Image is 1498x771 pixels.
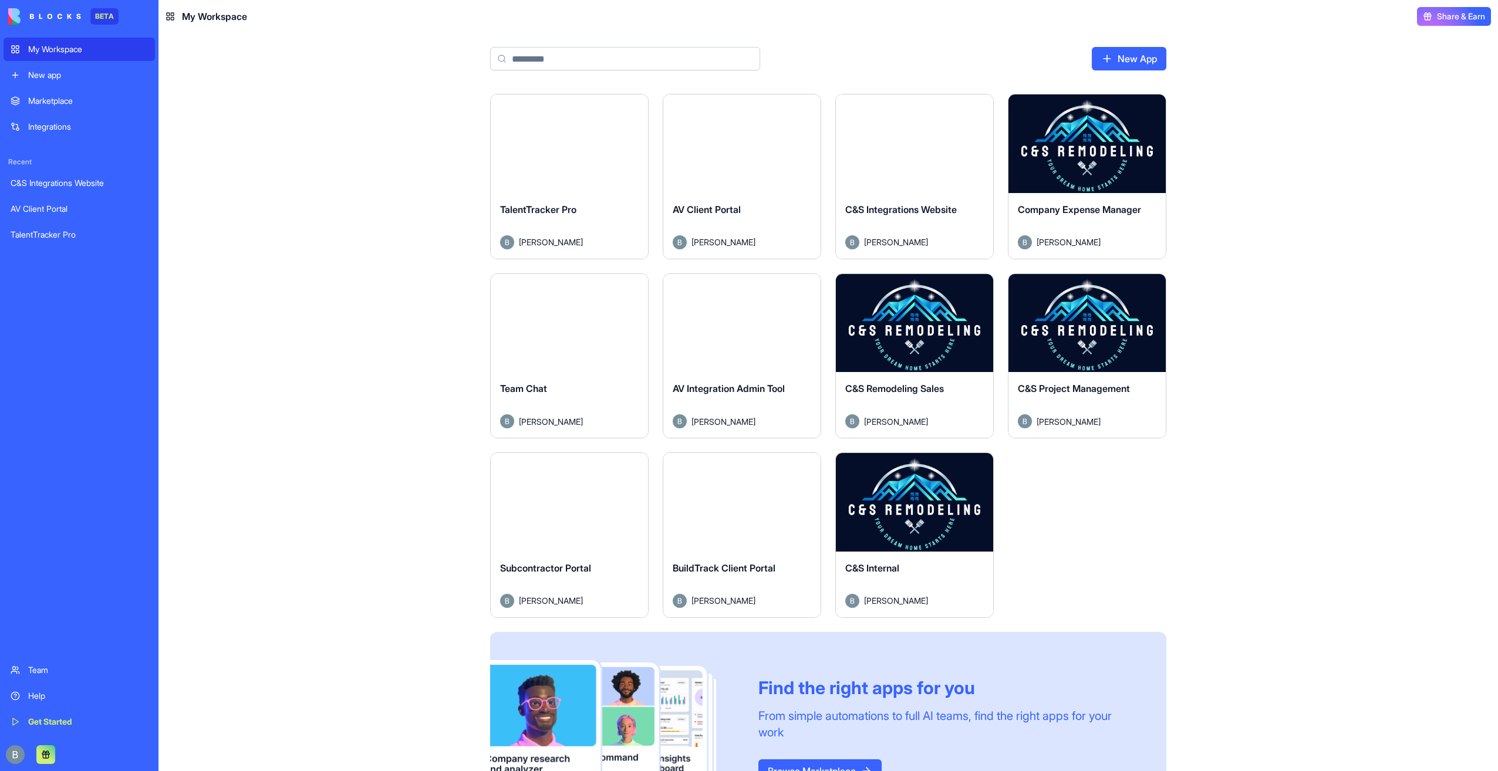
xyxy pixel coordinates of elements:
a: New App [1092,47,1166,70]
span: [PERSON_NAME] [1037,236,1101,248]
img: Avatar [500,594,514,608]
a: AV Integration Admin ToolAvatar[PERSON_NAME] [663,273,821,439]
span: [PERSON_NAME] [691,594,755,607]
img: Avatar [845,594,859,608]
a: Marketplace [4,89,155,113]
span: AV Integration Admin Tool [673,383,785,394]
a: Integrations [4,115,155,138]
div: Get Started [28,716,148,728]
a: My Workspace [4,38,155,61]
a: Team ChatAvatar[PERSON_NAME] [490,273,649,439]
span: [PERSON_NAME] [1037,415,1101,428]
div: Help [28,690,148,702]
span: [PERSON_NAME] [864,415,928,428]
a: C&S InternalAvatar[PERSON_NAME] [835,452,994,618]
img: Avatar [1018,235,1032,249]
div: New app [28,69,148,81]
span: C&S Internal [845,562,899,574]
a: C&S Integrations WebsiteAvatar[PERSON_NAME] [835,94,994,259]
span: Share & Earn [1437,11,1485,22]
img: ACg8ocIug40qN1SCXJiinWdltW7QsPxROn8ZAVDlgOtPD8eQfXIZmw=s96-c [6,745,25,764]
span: My Workspace [182,9,247,23]
div: From simple automations to full AI teams, find the right apps for your work [758,708,1138,740]
div: TalentTracker Pro [11,229,148,241]
a: Team [4,658,155,682]
span: C&S Project Management [1018,383,1130,394]
img: Avatar [673,414,687,428]
div: My Workspace [28,43,148,55]
a: AV Client Portal [4,197,155,221]
span: [PERSON_NAME] [519,415,583,428]
span: TalentTracker Pro [500,204,576,215]
span: Team Chat [500,383,547,394]
img: Avatar [845,414,859,428]
a: Get Started [4,710,155,733]
span: C&S Remodeling Sales [845,383,944,394]
span: [PERSON_NAME] [691,236,755,248]
a: TalentTracker Pro [4,223,155,246]
img: logo [8,8,81,25]
a: BETA [8,8,119,25]
a: Help [4,684,155,708]
span: [PERSON_NAME] [864,236,928,248]
div: Find the right apps for you [758,677,1138,698]
span: Recent [4,157,155,167]
span: Subcontractor Portal [500,562,591,574]
div: Team [28,664,148,676]
span: AV Client Portal [673,204,741,215]
a: New app [4,63,155,87]
a: BuildTrack Client PortalAvatar[PERSON_NAME] [663,452,821,618]
span: [PERSON_NAME] [519,594,583,607]
a: C&S Project ManagementAvatar[PERSON_NAME] [1008,273,1166,439]
a: Company Expense ManagerAvatar[PERSON_NAME] [1008,94,1166,259]
img: Avatar [1018,414,1032,428]
a: Subcontractor PortalAvatar[PERSON_NAME] [490,452,649,618]
span: [PERSON_NAME] [519,236,583,248]
div: BETA [90,8,119,25]
a: AV Client PortalAvatar[PERSON_NAME] [663,94,821,259]
div: Integrations [28,121,148,133]
img: Avatar [845,235,859,249]
span: BuildTrack Client Portal [673,562,775,574]
div: Marketplace [28,95,148,107]
img: Avatar [673,594,687,608]
img: Avatar [673,235,687,249]
div: C&S Integrations Website [11,177,148,189]
a: C&S Remodeling SalesAvatar[PERSON_NAME] [835,273,994,439]
button: Share & Earn [1417,7,1491,26]
span: C&S Integrations Website [845,204,957,215]
img: Avatar [500,414,514,428]
a: C&S Integrations Website [4,171,155,195]
span: [PERSON_NAME] [691,415,755,428]
div: AV Client Portal [11,203,148,215]
a: TalentTracker ProAvatar[PERSON_NAME] [490,94,649,259]
span: Company Expense Manager [1018,204,1141,215]
img: Avatar [500,235,514,249]
span: [PERSON_NAME] [864,594,928,607]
